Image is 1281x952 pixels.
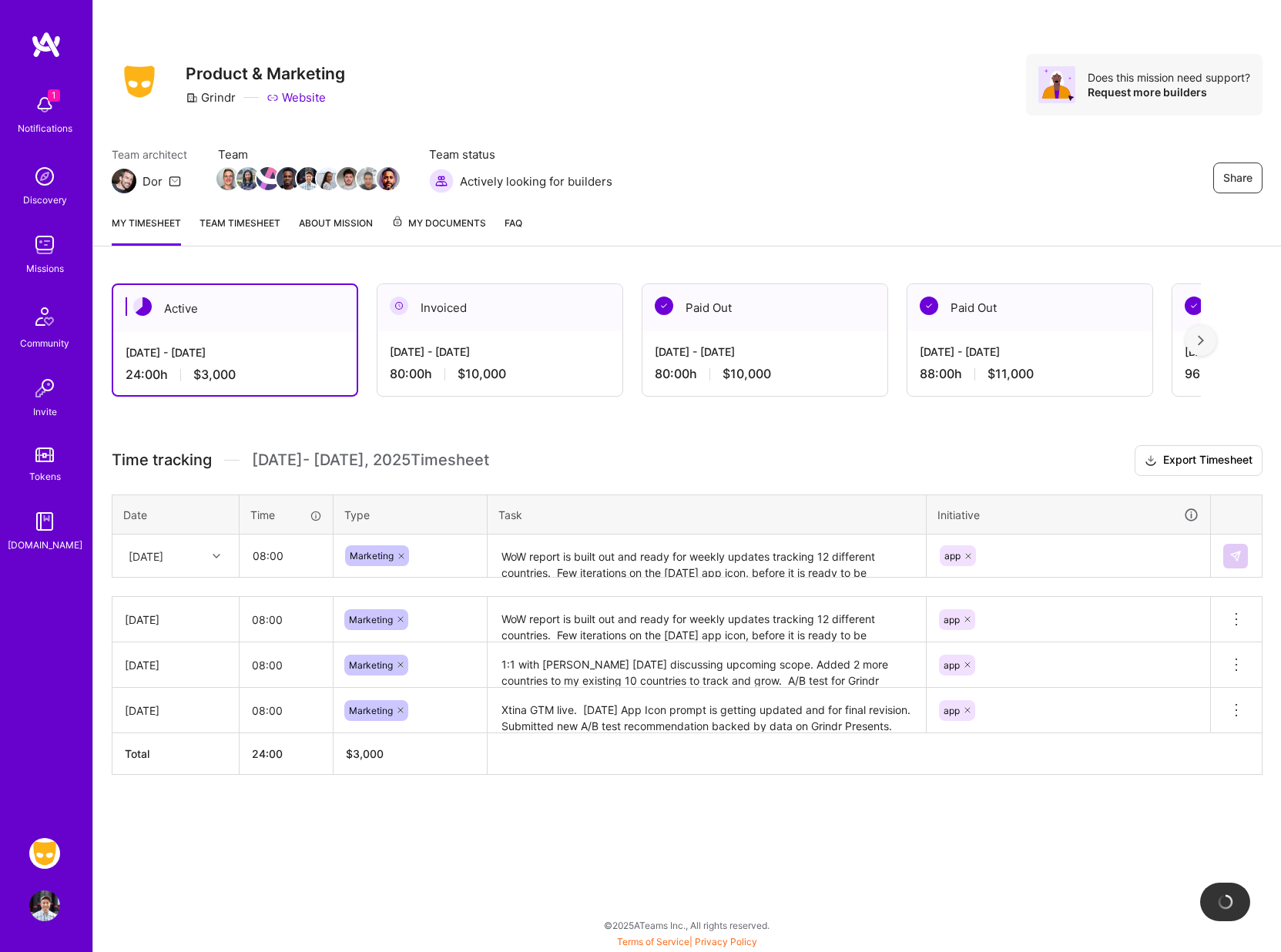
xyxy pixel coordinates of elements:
[357,167,380,190] img: Team Member Avatar
[350,550,394,561] span: Marketing
[944,705,960,716] span: app
[126,344,344,360] div: [DATE] - [DATE]
[193,367,236,383] span: $3,000
[23,192,67,208] div: Discovery
[297,167,320,190] img: Team Member Avatar
[257,167,280,190] img: Team Member Avatar
[31,31,62,59] img: logo
[25,890,64,921] a: User Avatar
[723,366,771,382] span: $10,000
[390,366,610,382] div: 80:00 h
[125,657,226,673] div: [DATE]
[112,215,181,246] a: My timesheet
[200,215,280,246] a: Team timesheet
[655,297,673,315] img: Paid Out
[1198,335,1204,346] img: right
[35,448,54,462] img: tokens
[186,92,198,104] i: icon CompanyGray
[236,167,260,190] img: Team Member Avatar
[186,64,345,83] h3: Product & Marketing
[920,344,1140,360] div: [DATE] - [DATE]
[25,838,64,869] a: Grindr: Product & Marketing
[298,166,318,192] a: Team Member Avatar
[112,494,240,535] th: Date
[920,297,938,315] img: Paid Out
[1215,892,1235,912] img: loading
[267,89,326,106] a: Website
[1145,453,1157,469] i: icon Download
[26,298,63,335] img: Community
[252,451,489,470] span: [DATE] - [DATE] , 2025 Timesheet
[29,373,60,404] img: Invite
[240,733,334,775] th: 24:00
[642,284,887,331] div: Paid Out
[112,61,167,102] img: Company Logo
[169,175,181,187] i: icon Mail
[126,367,344,383] div: 24:00 h
[112,451,212,470] span: Time tracking
[377,284,622,331] div: Invoiced
[240,645,333,686] input: HH:MM
[240,535,332,576] input: HH:MM
[186,89,236,106] div: Grindr
[391,215,486,232] span: My Documents
[1185,297,1203,315] img: Paid Out
[216,167,240,190] img: Team Member Avatar
[346,747,384,760] span: $ 3,000
[489,689,924,732] textarea: Xtina GTM live. [DATE] App Icon prompt is getting updated and for final revision. Submitted new A...
[18,120,72,136] div: Notifications
[655,344,875,360] div: [DATE] - [DATE]
[334,494,488,535] th: Type
[907,284,1152,331] div: Paid Out
[460,173,612,189] span: Actively looking for builders
[1038,66,1075,103] img: Avatar
[240,599,333,640] input: HH:MM
[338,166,358,192] a: Team Member Avatar
[29,506,60,537] img: guide book
[489,598,924,642] textarea: WoW report is built out and ready for weekly updates tracking 12 different countries. Few iterati...
[349,614,393,625] span: Marketing
[458,366,506,382] span: $10,000
[113,285,357,332] div: Active
[8,537,82,553] div: [DOMAIN_NAME]
[48,89,60,102] span: 1
[988,366,1034,382] span: $11,000
[429,169,454,193] img: Actively looking for builders
[29,468,61,484] div: Tokens
[29,890,60,921] img: User Avatar
[317,167,340,190] img: Team Member Avatar
[29,838,60,869] img: Grindr: Product & Marketing
[358,166,378,192] a: Team Member Avatar
[125,702,226,719] div: [DATE]
[112,733,240,775] th: Total
[377,167,400,190] img: Team Member Avatar
[29,161,60,192] img: discovery
[1088,70,1250,85] div: Does this mission need support?
[92,906,1281,944] div: © 2025 ATeams Inc., All rights reserved.
[278,166,298,192] a: Team Member Avatar
[378,166,398,192] a: Team Member Avatar
[218,166,238,192] a: Team Member Avatar
[944,659,960,671] span: app
[349,705,393,716] span: Marketing
[489,644,924,686] textarea: 1:1 with [PERSON_NAME] [DATE] discussing upcoming scope. Added 2 more countries to my existing 10...
[617,936,757,947] span: |
[125,612,226,628] div: [DATE]
[33,404,57,420] div: Invite
[695,936,757,947] a: Privacy Policy
[391,215,486,246] a: My Documents
[1229,550,1242,562] img: Submit
[920,366,1140,382] div: 88:00 h
[258,166,278,192] a: Team Member Avatar
[129,548,163,564] div: [DATE]
[390,344,610,360] div: [DATE] - [DATE]
[112,146,187,163] span: Team architect
[240,690,333,731] input: HH:MM
[20,335,69,351] div: Community
[655,366,875,382] div: 80:00 h
[617,936,689,947] a: Terms of Service
[488,494,927,535] th: Task
[133,297,152,316] img: Active
[26,260,64,277] div: Missions
[1223,544,1249,568] div: null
